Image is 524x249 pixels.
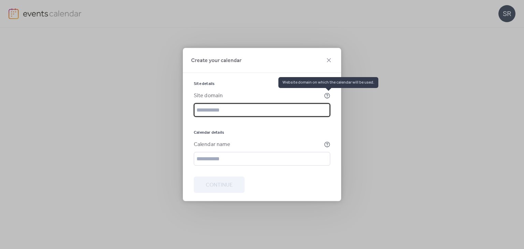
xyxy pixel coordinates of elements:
span: Website domain on which the calendar will be used. [278,77,378,88]
div: Calendar name [194,141,323,149]
span: Site details [194,81,215,87]
div: Site domain [194,92,323,100]
span: Create your calendar [191,57,242,65]
span: Calendar details [194,130,224,135]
